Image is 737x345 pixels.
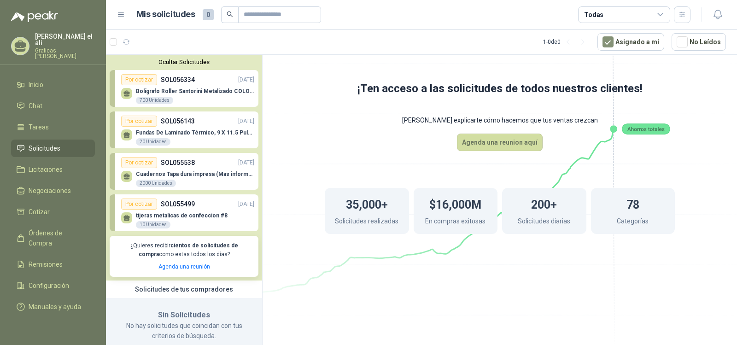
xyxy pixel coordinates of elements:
a: Tareas [11,118,95,136]
a: Negociaciones [11,182,95,199]
a: Inicio [11,76,95,94]
span: Solicitudes [29,143,60,153]
a: Chat [11,97,95,115]
p: Graficas [PERSON_NAME] [35,48,95,59]
h1: 35,000+ [346,193,388,214]
h3: Sin Solicitudes [117,309,251,321]
span: Tareas [29,122,49,132]
div: Por cotizar [121,74,157,85]
p: Categorías [617,216,649,228]
p: SOL055499 [161,199,195,209]
p: [DATE] [238,117,254,126]
p: Bolígrafo Roller Santorini Metalizado COLOR MORADO 1logo [136,88,254,94]
div: Por cotizar [121,116,157,127]
p: [PERSON_NAME] el ali [35,33,95,46]
a: Órdenes de Compra [11,224,95,252]
a: Configuración [11,277,95,294]
div: 1 - 0 de 0 [543,35,590,49]
span: Licitaciones [29,164,63,175]
p: SOL055538 [161,158,195,168]
span: Manuales y ayuda [29,302,81,312]
h1: $16,000M [429,193,481,214]
p: Solicitudes realizadas [335,216,398,228]
span: 0 [203,9,214,20]
p: En compras exitosas [425,216,485,228]
div: Todas [584,10,603,20]
p: SOL056334 [161,75,195,85]
div: 20 Unidades [136,138,170,146]
b: cientos de solicitudes de compra [139,242,238,257]
span: Órdenes de Compra [29,228,86,248]
a: Por cotizarSOL056143[DATE] Fundas De Laminado Térmico, 9 X 11.5 Pulgadas20 Unidades [110,111,258,148]
p: [DATE] [238,158,254,167]
p: No hay solicitudes que coincidan con tus criterios de búsqueda. [117,321,251,341]
span: Remisiones [29,259,63,269]
a: Manuales y ayuda [11,298,95,316]
div: Por cotizar [121,157,157,168]
a: Licitaciones [11,161,95,178]
p: [DATE] [238,76,254,84]
div: Solicitudes de tus compradores [106,281,262,298]
p: Cuadernos Tapa dura impresa (Mas informacion en el adjunto) [136,171,254,177]
div: 10 Unidades [136,221,170,228]
p: [DATE] [238,200,254,209]
span: search [227,11,233,18]
h1: 78 [626,193,639,214]
a: Por cotizarSOL055499[DATE] tijeras metalicas de confeccion #810 Unidades [110,194,258,231]
span: Chat [29,101,42,111]
a: Cotizar [11,203,95,221]
p: ¿Quieres recibir como estas todos los días? [115,241,253,259]
span: Inicio [29,80,43,90]
h1: 200+ [531,193,557,214]
p: SOL056143 [161,116,195,126]
button: Agenda una reunion aquí [457,134,543,151]
a: Remisiones [11,256,95,273]
img: Logo peakr [11,11,58,22]
div: Ocultar SolicitudesPor cotizarSOL056334[DATE] Bolígrafo Roller Santorini Metalizado COLOR MORADO ... [106,55,262,281]
div: Por cotizar [121,199,157,210]
a: Agenda una reunión [158,263,210,270]
p: tijeras metalicas de confeccion #8 [136,212,228,219]
p: Fundas De Laminado Térmico, 9 X 11.5 Pulgadas [136,129,254,136]
button: Ocultar Solicitudes [110,58,258,65]
div: 700 Unidades [136,97,173,104]
a: Por cotizarSOL056334[DATE] Bolígrafo Roller Santorini Metalizado COLOR MORADO 1logo700 Unidades [110,70,258,107]
span: Cotizar [29,207,50,217]
button: No Leídos [672,33,726,51]
p: Solicitudes diarias [518,216,570,228]
button: Asignado a mi [597,33,664,51]
span: Negociaciones [29,186,71,196]
div: 2000 Unidades [136,180,176,187]
a: Por cotizarSOL055538[DATE] Cuadernos Tapa dura impresa (Mas informacion en el adjunto)2000 Unidades [110,153,258,190]
span: Configuración [29,281,69,291]
a: Solicitudes [11,140,95,157]
h1: Mis solicitudes [136,8,195,21]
